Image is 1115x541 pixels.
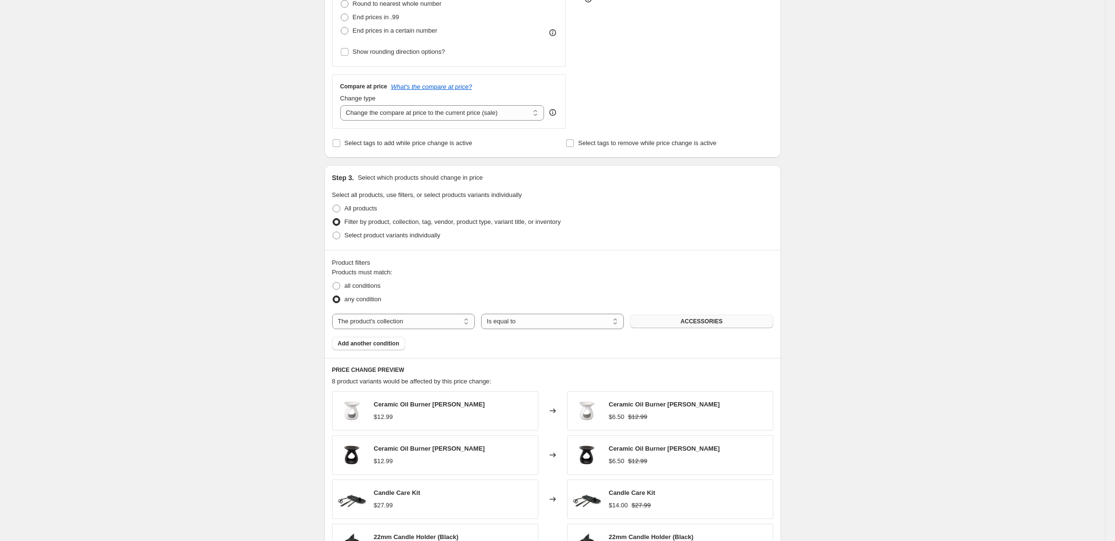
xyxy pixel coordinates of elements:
span: 22mm Candle Holder (Black) [609,533,694,541]
span: Ceramic Oil Burner [PERSON_NAME] [374,445,485,452]
strike: $12.99 [628,456,647,466]
img: teardrop_burner_black_matte_80x.jpg [572,441,601,469]
span: Select product variants individually [345,232,440,239]
h6: PRICE CHANGE PREVIEW [332,366,773,374]
span: Show rounding direction options? [353,48,445,55]
span: 8 product variants would be affected by this price change: [332,378,491,385]
span: Filter by product, collection, tag, vendor, product type, variant title, or inventory [345,218,561,225]
div: $27.99 [374,501,393,510]
span: Select tags to add while price change is active [345,139,472,147]
span: All products [345,205,377,212]
span: all conditions [345,282,381,289]
div: $6.50 [609,456,625,466]
img: carekit_80x.jpg [337,485,366,514]
div: $14.00 [609,501,628,510]
span: End prices in a certain number [353,27,437,34]
button: Add another condition [332,337,405,350]
strike: $12.99 [628,412,647,422]
span: End prices in .99 [353,13,399,21]
img: carekit_80x.jpg [572,485,601,514]
strike: $27.99 [632,501,651,510]
span: Select tags to remove while price change is active [578,139,717,147]
span: Products must match: [332,269,393,276]
button: What's the compare at price? [391,83,472,90]
p: Select which products should change in price [358,173,483,183]
div: $12.99 [374,412,393,422]
span: Ceramic Oil Burner [PERSON_NAME] [609,445,720,452]
span: Candle Care Kit [374,489,421,496]
img: teardrop_burner_white_matte_80x.jpg [337,396,366,425]
h3: Compare at price [340,83,387,90]
img: teardrop_burner_white_matte_80x.jpg [572,396,601,425]
span: Select all products, use filters, or select products variants individually [332,191,522,198]
div: $12.99 [374,456,393,466]
div: $6.50 [609,412,625,422]
span: ACCESSORIES [681,318,722,325]
span: Add another condition [338,340,399,347]
span: 22mm Candle Holder (Black) [374,533,458,541]
span: Ceramic Oil Burner [PERSON_NAME] [374,401,485,408]
span: Candle Care Kit [609,489,656,496]
img: teardrop_burner_black_matte_80x.jpg [337,441,366,469]
span: Ceramic Oil Burner [PERSON_NAME] [609,401,720,408]
div: Product filters [332,258,773,268]
button: ACCESSORIES [630,315,773,328]
h2: Step 3. [332,173,354,183]
span: Change type [340,95,376,102]
div: help [548,108,557,117]
span: any condition [345,295,382,303]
